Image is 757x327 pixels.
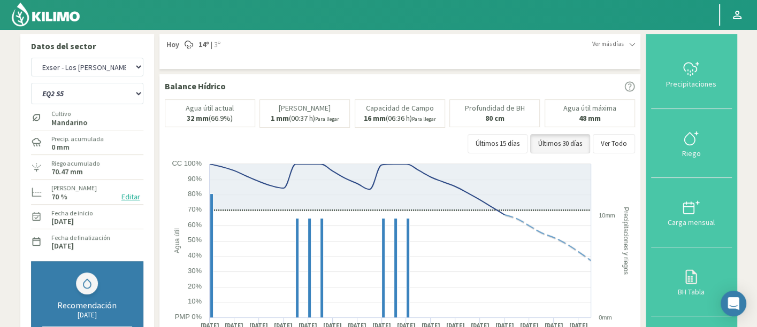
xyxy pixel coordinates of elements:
text: 90% [187,175,201,183]
button: Precipitaciones [651,40,732,109]
text: 30% [187,267,201,275]
text: 10mm [599,212,615,219]
div: Open Intercom Messenger [721,291,746,316]
span: Ver más días [592,40,624,49]
span: 3º [212,40,220,50]
div: Recomendación [42,300,132,310]
text: 0mm [599,314,611,321]
div: [DATE] [42,310,132,320]
text: CC 100% [172,159,202,167]
label: [DATE] [51,218,74,225]
text: 50% [187,236,201,244]
button: BH Tabla [651,247,732,317]
div: Precipitaciones [654,80,729,88]
b: 48 mm [579,113,601,123]
button: Últimos 15 días [468,134,527,153]
label: Cultivo [51,109,87,119]
label: 70.47 mm [51,168,83,175]
text: Precipitaciones y riegos [622,207,630,275]
p: [PERSON_NAME] [279,104,331,112]
div: Carga mensual [654,219,729,226]
small: Para llegar [412,115,436,122]
text: 80% [187,190,201,198]
p: Datos del sector [31,40,143,52]
text: 70% [187,205,201,213]
div: Riego [654,150,729,157]
label: Precip. acumulada [51,134,104,144]
p: (00:37 h) [271,114,339,123]
b: 1 mm [271,113,289,123]
text: PMP 0% [174,313,202,321]
text: Agua útil [173,228,180,253]
label: Riego acumulado [51,159,100,168]
p: Agua útil actual [186,104,234,112]
img: Kilimo [11,2,81,27]
label: [PERSON_NAME] [51,183,97,193]
span: | [211,40,212,50]
p: Balance Hídrico [165,80,226,92]
label: 70 % [51,193,67,200]
p: Agua útil máxima [563,104,616,112]
p: (06:36 h) [364,114,436,123]
label: Fecha de inicio [51,208,93,218]
p: Capacidad de Campo [366,104,434,112]
b: 32 mm [187,113,209,123]
p: (66.9%) [187,114,233,122]
span: Hoy [165,40,179,50]
text: 20% [187,282,201,290]
div: BH Tabla [654,288,729,295]
button: Riego [651,109,732,178]
button: Ver Todo [593,134,635,153]
label: Mandarino [51,119,87,126]
strong: 14º [198,40,209,49]
label: Fecha de finalización [51,233,110,243]
text: 40% [187,251,201,259]
small: Para llegar [315,115,339,122]
button: Carga mensual [651,178,732,247]
button: Editar [118,191,143,203]
text: 60% [187,221,201,229]
label: [DATE] [51,243,74,250]
text: 10% [187,297,201,305]
button: Últimos 30 días [530,134,590,153]
p: Profundidad de BH [465,104,525,112]
b: 80 cm [485,113,504,123]
label: 0 mm [51,144,70,151]
b: 16 mm [364,113,386,123]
